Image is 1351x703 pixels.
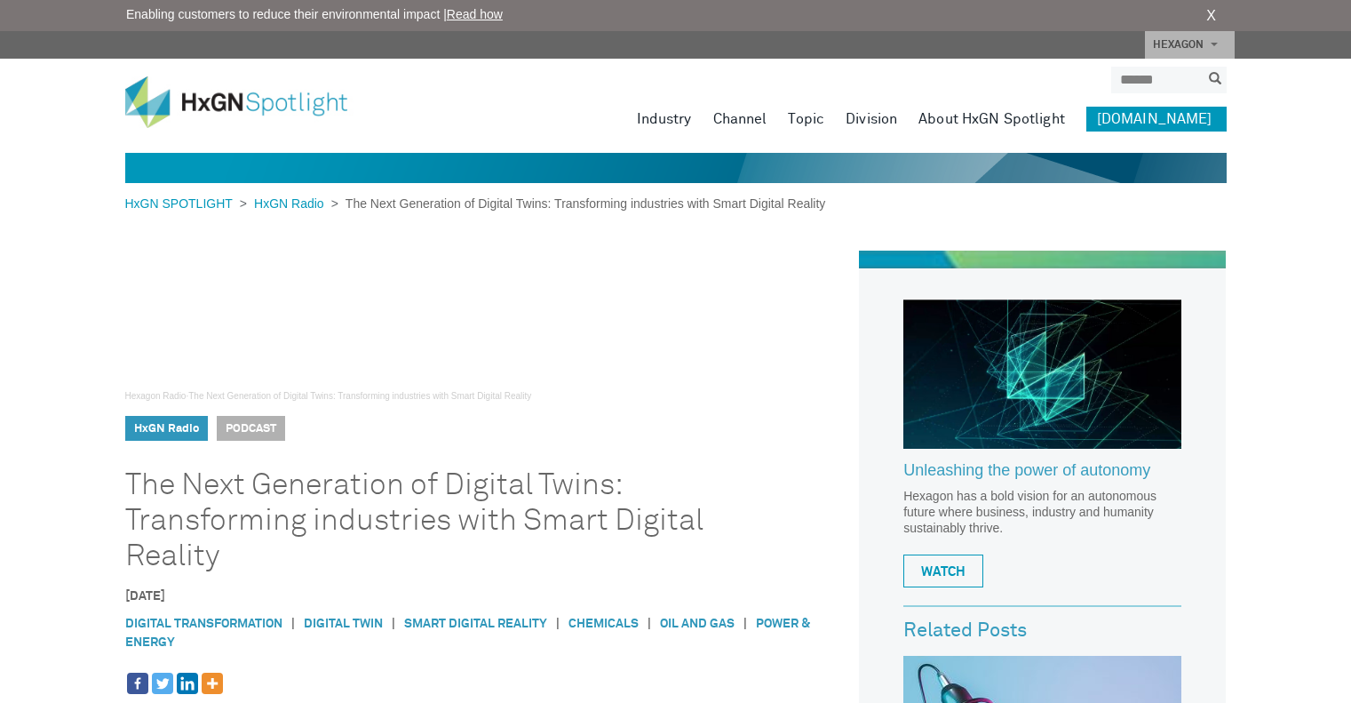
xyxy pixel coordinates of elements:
[177,673,198,694] a: Linkedin
[338,196,826,211] span: The Next Generation of Digital Twins: Transforming industries with Smart Digital Reality
[735,615,756,634] span: |
[903,555,983,587] a: WATCH
[903,488,1181,536] p: Hexagon has a bold vision for an autonomous future where business, industry and humanity sustaina...
[918,107,1065,132] a: About HxGN Spotlight
[383,615,404,634] span: |
[152,673,173,694] a: Twitter
[846,107,897,132] a: Division
[127,673,148,694] a: Facebook
[282,615,304,634] span: |
[639,615,660,634] span: |
[1145,31,1235,59] a: HEXAGON
[304,618,383,630] a: Digital Twin
[134,423,199,435] a: HxGN Radio
[447,7,503,21] a: Read how
[547,615,568,634] span: |
[125,196,240,211] a: HxGN SPOTLIGHT
[788,107,824,132] a: Topic
[713,107,767,132] a: Channel
[126,5,503,24] span: Enabling customers to reduce their environmental impact |
[125,76,374,128] img: HxGN Spotlight
[217,416,285,441] span: Podcast
[202,673,223,694] a: More
[637,107,692,132] a: Industry
[1086,107,1227,132] a: [DOMAIN_NAME]
[903,462,1181,489] a: Unleashing the power of autonomy
[125,618,282,630] a: Digital Transformation
[903,300,1181,449] img: Hexagon_CorpVideo_Pod_RR_2.jpg
[568,618,639,630] a: Chemicals
[188,391,531,401] a: The Next Generation of Digital Twins: Transforming industries with Smart Digital Reality
[125,590,165,603] time: [DATE]
[125,467,799,574] h1: The Next Generation of Digital Twins: Transforming industries with Smart Digital Reality
[660,618,735,630] a: Oil and gas
[247,196,331,211] a: HxGN Radio
[125,391,187,401] a: Hexagon Radio
[903,620,1181,642] h3: Related Posts
[1206,5,1216,27] a: X
[125,389,851,403] div: ·
[125,195,826,213] div: > >
[404,618,547,630] a: Smart Digital Reality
